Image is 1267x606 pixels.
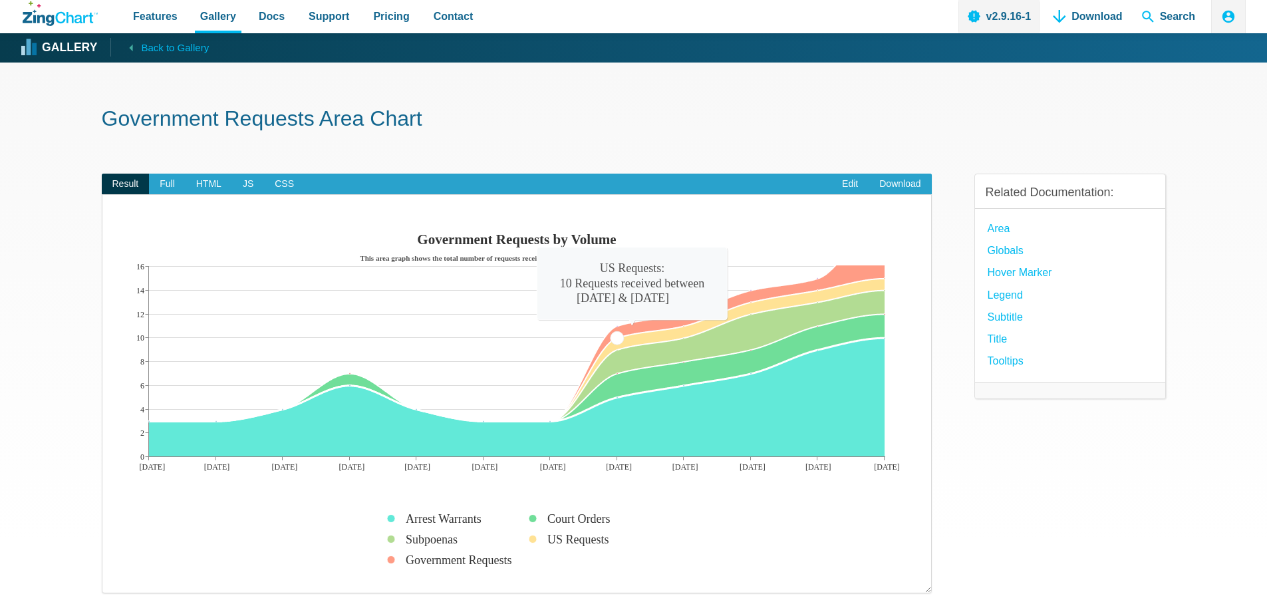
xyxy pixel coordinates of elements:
span: Features [133,7,178,25]
span: Contact [434,7,474,25]
a: Area [988,220,1010,237]
span: CSS [264,174,305,195]
div: ​ [102,194,932,593]
h3: Related Documentation: [986,185,1155,200]
a: Hover Marker [988,263,1052,281]
span: Pricing [373,7,409,25]
span: HTML [186,174,232,195]
span: Back to Gallery [141,39,209,57]
a: Gallery [23,38,97,58]
a: subtitle [988,308,1023,326]
a: title [988,330,1008,348]
span: Result [102,174,150,195]
span: Full [149,174,186,195]
strong: Gallery [42,42,97,54]
a: Download [869,174,931,195]
a: globals [988,241,1024,259]
h1: Government Requests Area Chart [102,105,1166,135]
a: ZingChart Logo. Click to return to the homepage [23,1,98,26]
a: Tooltips [988,352,1024,370]
a: Back to Gallery [110,38,209,57]
span: Gallery [200,7,236,25]
span: Docs [259,7,285,25]
span: JS [232,174,264,195]
a: Edit [831,174,869,195]
span: Support [309,7,349,25]
a: Legend [988,286,1023,304]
